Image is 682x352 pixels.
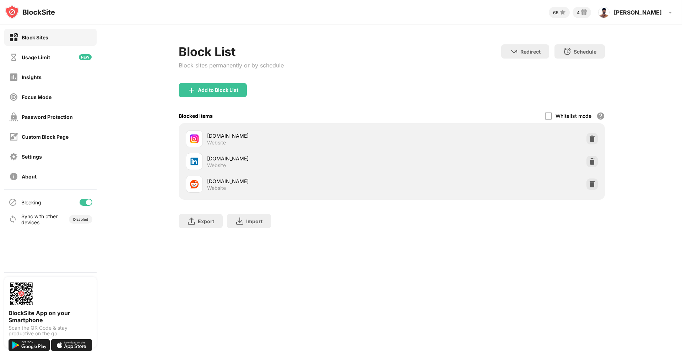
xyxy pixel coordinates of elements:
[22,134,69,140] div: Custom Block Page
[9,172,18,181] img: about-off.svg
[9,73,18,82] img: insights-off.svg
[22,174,37,180] div: About
[179,62,284,69] div: Block sites permanently or by schedule
[9,53,18,62] img: time-usage-off.svg
[179,113,213,119] div: Blocked Items
[558,8,567,17] img: points-small.svg
[22,34,48,40] div: Block Sites
[556,113,591,119] div: Whitelist mode
[190,180,199,188] img: favicons
[22,94,52,100] div: Focus Mode
[22,154,42,160] div: Settings
[21,199,41,205] div: Blocking
[22,114,73,120] div: Password Protection
[9,93,18,101] img: focus-off.svg
[9,309,92,324] div: BlockSite App on your Smartphone
[22,54,50,60] div: Usage Limit
[574,49,596,55] div: Schedule
[580,8,588,17] img: reward-small.svg
[51,339,92,351] img: download-on-the-app-store.svg
[9,132,18,141] img: customize-block-page-off.svg
[73,217,88,221] div: Disabled
[553,10,558,15] div: 65
[179,44,284,59] div: Block List
[5,5,55,19] img: logo-blocksite.svg
[198,218,214,224] div: Export
[9,325,92,336] div: Scan the QR Code & stay productive on the go
[9,112,18,121] img: password-protection-off.svg
[246,218,262,224] div: Import
[9,339,50,351] img: get-it-on-google-play.svg
[9,215,17,224] img: sync-icon.svg
[79,54,92,60] img: new-icon.svg
[207,177,392,185] div: [DOMAIN_NAME]
[207,185,226,191] div: Website
[190,157,199,166] img: favicons
[207,132,392,139] div: [DOMAIN_NAME]
[9,33,18,42] img: block-on.svg
[577,10,580,15] div: 4
[207,139,226,146] div: Website
[207,155,392,162] div: [DOMAIN_NAME]
[9,152,18,161] img: settings-off.svg
[9,281,34,307] img: options-page-qr-code.png
[598,7,610,18] img: ACg8ocLv_5A2Nbst3ym_gf5upptpwryX2ymp9wW_ZKxFUwZNUiuuLs4e3w=s96-c
[9,198,17,207] img: blocking-icon.svg
[198,87,238,93] div: Add to Block List
[190,134,199,143] img: favicons
[520,49,541,55] div: Redirect
[614,9,662,16] div: [PERSON_NAME]
[21,213,58,225] div: Sync with other devices
[207,162,226,169] div: Website
[22,74,42,80] div: Insights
